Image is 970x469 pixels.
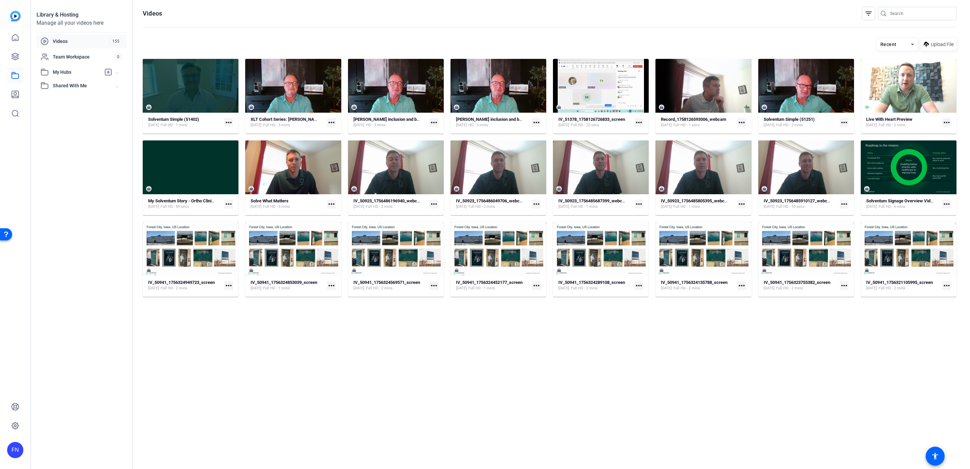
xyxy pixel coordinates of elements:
input: Search [890,9,951,18]
strong: Solventum Signage Overview Video [866,198,935,203]
span: [DATE] [764,286,775,291]
strong: IV_50941_1756324569571_screen [353,280,420,285]
span: Full HD - 10 secs [776,204,805,209]
strong: IV_50941_1756324452177_screen [456,280,523,285]
mat-icon: more_horiz [532,200,541,208]
a: IV_50941_1756324452177_screen[DATE]Full HD - 1 mins [456,280,529,291]
a: IV_50941_1756324569571_screen[DATE]Full HD - 2 mins [353,280,427,291]
strong: [PERSON_NAME] inclusion and belonging video [DATE] [456,117,561,122]
strong: IV_50923_1756485805395_webcam [661,198,731,203]
span: Recent [880,42,897,47]
span: [DATE] [456,204,467,209]
span: HD - 3 mins [468,122,488,128]
mat-icon: more_horiz [327,281,336,290]
mat-icon: more_horiz [942,118,951,127]
span: 0 [114,53,122,61]
span: [DATE] [866,204,877,209]
span: Full HD - 2 mins [571,286,598,291]
a: [PERSON_NAME] inclusion and belonging video [DATE][DATE]HD - 3 mins [456,117,529,128]
mat-icon: more_horiz [737,118,746,127]
span: [DATE] [148,286,159,291]
span: Full HD - 2 mins [366,204,393,209]
mat-icon: more_horiz [532,281,541,290]
strong: IV_50941_1756321105995_screen [866,280,933,285]
mat-icon: more_horiz [430,281,438,290]
span: [DATE] [251,204,261,209]
span: Upload File [931,41,954,48]
strong: Solventum Simple (51251) [764,117,815,122]
mat-icon: more_horiz [840,281,849,290]
a: Record_1758126593006_webcam[DATE]Full HD - 1 secs [661,117,734,128]
strong: IV_51378_1758126726833_screen [558,117,625,122]
mat-icon: more_horiz [840,118,849,127]
span: [DATE] [764,204,775,209]
span: Full HD - 1 mins [571,204,598,209]
span: Full HD - 2 mins [161,286,187,291]
mat-icon: more_horiz [224,281,233,290]
span: [DATE] [148,122,159,128]
a: IV_50923_1756485910127_webcam[DATE]Full HD - 10 secs [764,198,837,209]
a: Solventum Signage Overview Video[DATE]Full HD - 6 mins [866,198,940,209]
strong: XLT Cohort Series: [PERSON_NAME] [251,117,322,122]
span: Full HD - 2 mins [366,286,393,291]
span: [DATE] [661,286,672,291]
span: Team Workspace [53,53,114,60]
mat-icon: more_horiz [840,200,849,208]
strong: Live With Heart Preview [866,117,913,122]
mat-icon: accessibility [931,452,939,460]
strong: IV_50923_1756485910127_webcam [764,198,833,203]
span: HD - 3 mins [366,122,386,128]
strong: IV_50923_1756486049706_webcam [456,198,526,203]
mat-icon: more_horiz [532,118,541,127]
mat-icon: more_horiz [224,200,233,208]
a: IV_50941_1756324289108_screen[DATE]Full HD - 2 mins [558,280,632,291]
span: [DATE] [456,286,467,291]
span: Full HD - 2 mins [776,122,803,128]
span: [DATE] [558,286,569,291]
div: Library & Hosting [37,11,126,19]
mat-expansion-panel-header: Shared With Me [37,79,126,92]
a: Live With Heart Preview[DATE]Full HD - 2 mins [866,117,940,128]
mat-icon: more_horiz [327,118,336,127]
span: [DATE] [353,122,364,128]
a: IV_51378_1758126726833_screen[DATE]Full HD - 22 secs [558,117,632,128]
span: [DATE] [148,204,159,209]
strong: Record_1758126593006_webcam [661,117,726,122]
strong: IV_50941_1756324949723_screen [148,280,215,285]
span: Full HD - 2 mins [879,286,905,291]
mat-icon: more_horiz [634,200,643,208]
strong: IV_50941_1756324135788_screen [661,280,727,285]
mat-icon: more_horiz [737,200,746,208]
a: IV_50941_1756323755382_screen[DATE]Full HD - 2 mins [764,280,837,291]
span: [DATE] [353,286,364,291]
a: IV_50923_1756485805395_webcam[DATE]Full HD - 1 mins [661,198,734,209]
span: My Hubs [53,69,101,76]
span: Full HD - 2 mins [879,122,905,128]
a: IV_50941_1756324949723_screen[DATE]Full HD - 2 mins [148,280,222,291]
span: Full HD - 22 secs [571,122,599,128]
strong: IV_50941_1756324853039_screen [251,280,317,285]
a: Solventum Simple (51251)[DATE]Full HD - 2 mins [764,117,837,128]
mat-icon: more_horiz [942,200,951,208]
div: FN [7,442,23,458]
a: IV_50923_1756486196940_webcam[DATE]Full HD - 2 mins [353,198,427,209]
strong: [PERSON_NAME] inclusion and belonging video [DATE] [353,117,459,122]
strong: My Solventum Story - Ortho Clinical Specialist Group [148,198,250,203]
span: Videos [53,38,109,45]
span: [DATE] [866,122,877,128]
span: Full HD - 2 mins [468,204,495,209]
span: [DATE] [456,122,467,128]
strong: Solve What Matters [251,198,288,203]
span: [DATE] [251,122,261,128]
span: [DATE] [558,204,569,209]
span: Full HD - 3 mins [263,204,290,209]
mat-icon: more_horiz [942,281,951,290]
strong: IV_50941_1756324289108_screen [558,280,625,285]
span: Full HD - 1 mins [673,204,700,209]
mat-icon: more_horiz [430,200,438,208]
span: Full HD - 1 secs [673,122,700,128]
a: IV_50941_1756324135788_screen[DATE]Full HD - 2 mins [661,280,734,291]
a: IV_50923_1756485687399_webcam[DATE]Full HD - 1 mins [558,198,632,209]
span: Full HD - 3 mins [263,122,290,128]
span: Full HD - 1 mins [468,286,495,291]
